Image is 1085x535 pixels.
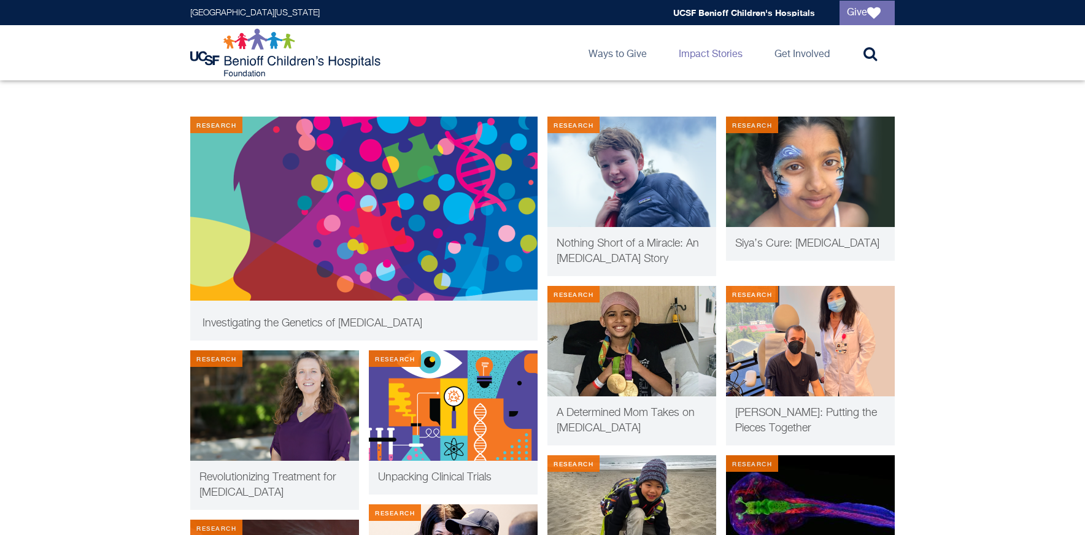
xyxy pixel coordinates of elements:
[203,318,422,329] span: Investigating the Genetics of [MEDICAL_DATA]
[547,117,716,227] img: Lew at the playground
[369,350,538,461] img: Clinical Trials
[557,238,699,264] span: Nothing Short of a Miracle: An [MEDICAL_DATA] Story
[190,350,359,510] a: Research Jennifer Martelle Tu, MD, PhD Revolutionizing Treatment for [MEDICAL_DATA]
[765,25,840,80] a: Get Involved
[726,286,895,396] img: Jeff and Dr. Wu
[199,472,336,498] span: Revolutionizing Treatment for [MEDICAL_DATA]
[190,9,320,17] a: [GEOGRAPHIC_DATA][US_STATE]
[735,238,879,249] span: Siya’s Cure: [MEDICAL_DATA]
[369,504,421,521] div: Research
[547,286,716,445] a: Research Bella in treatment A Determined Mom Takes on [MEDICAL_DATA]
[726,117,895,227] img: Siya
[190,117,538,337] img: Connections Summer 2023 thumbnail
[579,25,657,80] a: Ways to Give
[369,350,538,495] a: Research Clinical Trials Unpacking Clinical Trials
[547,455,600,472] div: Research
[726,117,895,261] a: Research Siya Siya’s Cure: [MEDICAL_DATA]
[547,286,600,302] div: Research
[726,286,895,445] a: Research Jeff and Dr. Wu [PERSON_NAME]: Putting the Pieces Together
[669,25,752,80] a: Impact Stories
[726,286,778,302] div: Research
[369,350,421,367] div: Research
[190,117,242,133] div: Research
[840,1,895,25] a: Give
[190,350,359,461] img: Jennifer Martelle Tu, MD, PhD
[190,117,538,341] a: Research Connections Summer 2023 thumbnail Investigating the Genetics of [MEDICAL_DATA]
[547,117,716,276] a: Research Lew at the playground Nothing Short of a Miracle: An [MEDICAL_DATA] Story
[547,286,716,396] img: Bella in treatment
[673,7,815,18] a: UCSF Benioff Children's Hospitals
[547,117,600,133] div: Research
[735,407,877,434] span: [PERSON_NAME]: Putting the Pieces Together
[726,455,778,472] div: Research
[557,407,695,434] span: A Determined Mom Takes on [MEDICAL_DATA]
[190,28,384,77] img: Logo for UCSF Benioff Children's Hospitals Foundation
[726,117,778,133] div: Research
[378,472,492,483] span: Unpacking Clinical Trials
[190,350,242,367] div: Research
